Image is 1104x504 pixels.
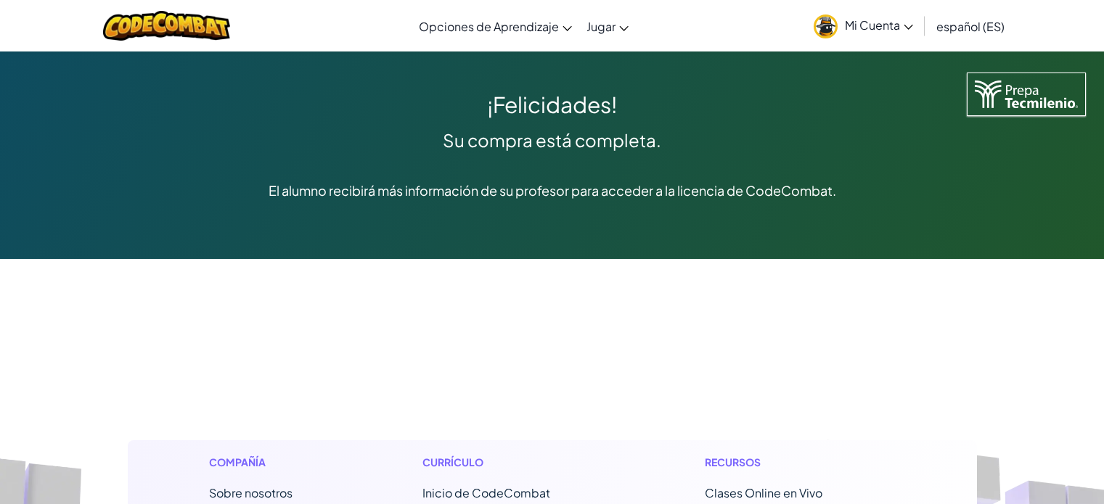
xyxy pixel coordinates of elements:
div: Su compra está completa. [36,123,1068,158]
a: Clases Online en Vivo [705,485,822,500]
a: español (ES) [929,7,1012,46]
img: Tecmilenio logo [967,73,1086,116]
span: Jugar [586,19,616,34]
a: Opciones de Aprendizaje [412,7,579,46]
img: CodeCombat logo [103,11,230,41]
img: avatar [814,15,838,38]
a: Jugar [579,7,636,46]
div: ¡Felicidades! [36,87,1068,123]
a: Mi Cuenta [806,3,920,49]
div: El alumno recibirá más información de su profesor para acceder a la licencia de CodeCombat. [36,158,1068,223]
span: Mi Cuenta [845,17,913,33]
span: Inicio de CodeCombat [422,485,550,500]
span: español (ES) [936,19,1005,34]
span: Opciones de Aprendizaje [419,19,559,34]
a: Sobre nosotros [209,485,293,500]
h1: Recursos [705,455,896,470]
h1: Currículo [422,455,613,470]
h1: Compañía [209,455,330,470]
